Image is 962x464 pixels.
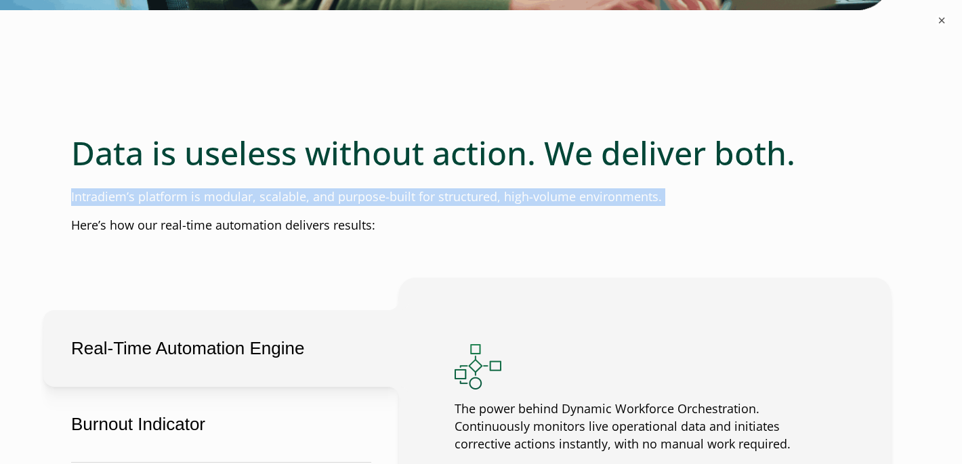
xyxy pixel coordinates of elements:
[43,386,399,463] button: Burnout Indicator
[71,188,891,206] p: Intradiem’s platform is modular, scalable, and purpose-built for structured, high-volume environm...
[455,400,835,453] p: The power behind Dynamic Workforce Orchestration. Continuously monitors live operational data and...
[455,344,501,389] img: Real Time Automation
[935,14,948,27] button: ×
[43,310,399,387] button: Real-Time Automation Engine
[71,217,891,234] p: Here’s how our real-time automation delivers results:
[71,133,891,173] h2: Data is useless without action. We deliver both.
